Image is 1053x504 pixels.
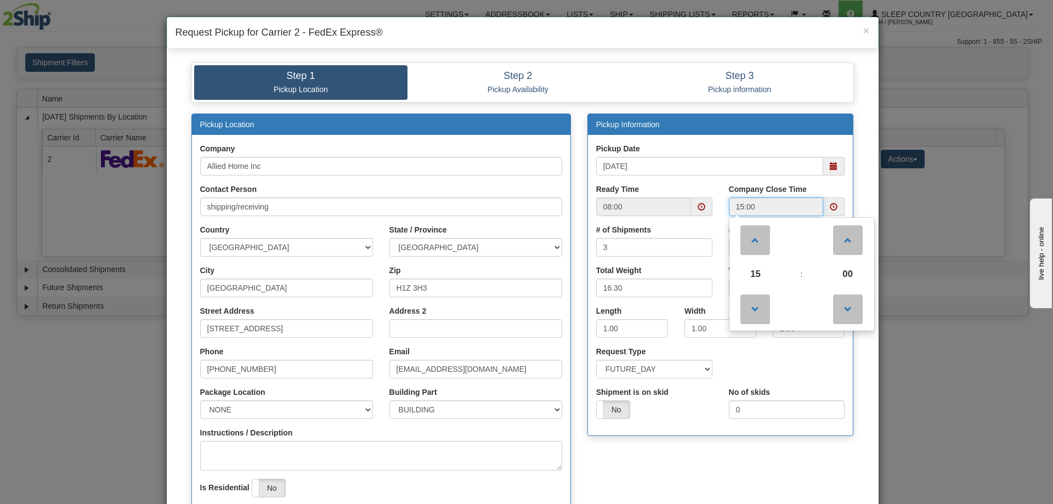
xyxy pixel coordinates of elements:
[596,143,640,154] label: Pickup Date
[200,224,230,235] label: Country
[739,289,772,329] a: Decrement Hour
[416,71,620,82] h4: Step 2
[863,24,869,37] span: ×
[637,84,843,94] p: Pickup information
[739,220,772,259] a: Increment Hour
[416,84,620,94] p: Pickup Availability
[200,143,235,154] label: Company
[597,401,630,418] label: No
[252,479,285,497] label: No
[200,184,257,195] label: Contact Person
[389,305,427,316] label: Address 2
[200,346,224,357] label: Phone
[596,265,642,276] label: Total Weight
[1028,196,1052,308] iframe: chat widget
[831,220,864,259] a: Increment Minute
[729,387,770,398] label: No of skids
[684,305,706,316] label: Width
[389,265,401,276] label: Zip
[596,387,669,398] label: Shipment is on skid
[389,224,447,235] label: State / Province
[740,259,770,289] span: Pick Hour
[194,65,408,100] a: Step 1 Pickup Location
[389,387,437,398] label: Building Part
[596,305,622,316] label: Length
[596,346,646,357] label: Request Type
[200,387,265,398] label: Package Location
[729,184,807,195] label: Company Close Time
[833,259,863,289] span: Pick Minute
[200,120,254,129] a: Pickup Location
[407,65,629,100] a: Step 2 Pickup Availability
[200,427,293,438] label: Instructions / Description
[596,184,639,195] label: Ready Time
[8,9,101,18] div: live help - online
[831,289,864,329] a: Decrement Minute
[202,71,400,82] h4: Step 1
[202,84,400,94] p: Pickup Location
[863,25,869,36] button: Close
[629,65,851,100] a: Step 3 Pickup information
[200,265,214,276] label: City
[200,305,254,316] label: Street Address
[779,259,823,289] td: :
[596,120,660,129] a: Pickup Information
[200,482,250,493] label: Is Residential
[637,71,843,82] h4: Step 3
[596,224,651,235] label: # of Shipments
[389,346,410,357] label: Email
[175,26,870,40] h4: Request Pickup for Carrier 2 - FedEx Express®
